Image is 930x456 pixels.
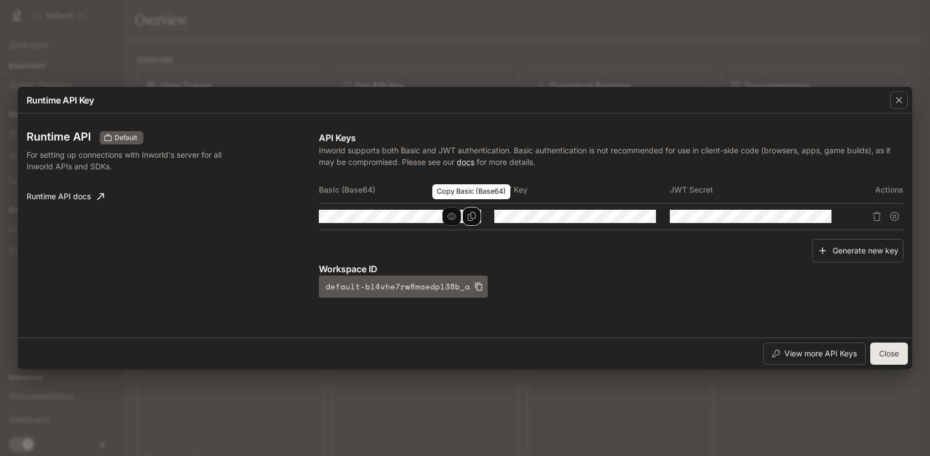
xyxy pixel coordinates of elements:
th: JWT Key [494,177,670,203]
button: View more API Keys [763,343,866,365]
button: Close [870,343,908,365]
a: Runtime API docs [22,185,108,208]
p: API Keys [319,131,903,144]
p: Workspace ID [319,262,903,276]
p: Runtime API Key [27,94,94,107]
span: Default [110,133,142,143]
button: Suspend API key [886,208,903,225]
p: Inworld supports both Basic and JWT authentication. Basic authentication is not recommended for u... [319,144,903,168]
h3: Runtime API [27,131,91,142]
div: Copy Basic (Base64) [432,184,510,199]
button: default-bl4vhe7rwflmaedpl38b_a [319,276,488,298]
p: For setting up connections with Inworld's server for all Inworld APIs and SDKs. [27,149,239,172]
button: Delete API key [868,208,886,225]
button: Generate new key [812,239,903,263]
a: docs [457,157,474,167]
th: JWT Secret [670,177,845,203]
div: These keys will apply to your current workspace only [100,131,143,144]
button: Copy Basic (Base64) [462,207,481,226]
th: Actions [845,177,903,203]
th: Basic (Base64) [319,177,494,203]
